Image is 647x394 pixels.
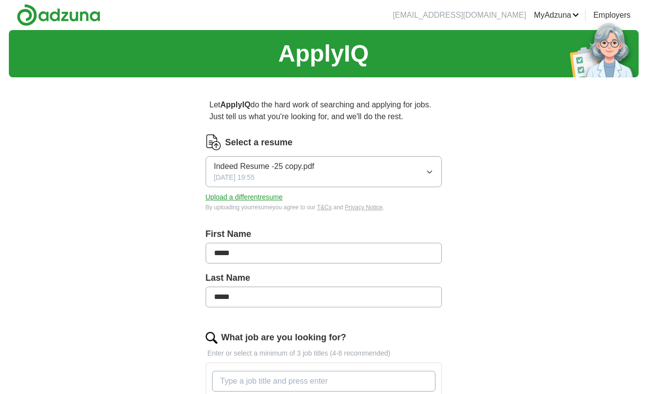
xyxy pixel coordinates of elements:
[221,331,346,344] label: What job are you looking for?
[206,192,283,202] button: Upload a differentresume
[206,156,442,187] button: Indeed Resume -25 copy.pdf[DATE] 19:55
[534,9,579,21] a: MyAdzuna
[206,228,442,241] label: First Name
[214,161,314,172] span: Indeed Resume -25 copy.pdf
[206,348,442,359] p: Enter or select a minimum of 3 job titles (4-8 recommended)
[220,100,250,109] strong: ApplyIQ
[206,271,442,285] label: Last Name
[345,204,383,211] a: Privacy Notice
[593,9,631,21] a: Employers
[278,36,369,71] h1: ApplyIQ
[212,371,435,392] input: Type a job title and press enter
[317,204,332,211] a: T&Cs
[206,332,217,344] img: search.png
[214,172,255,183] span: [DATE] 19:55
[206,203,442,212] div: By uploading your resume you agree to our and .
[206,95,442,127] p: Let do the hard work of searching and applying for jobs. Just tell us what you're looking for, an...
[393,9,526,21] li: [EMAIL_ADDRESS][DOMAIN_NAME]
[206,134,221,150] img: CV Icon
[225,136,293,149] label: Select a resume
[17,4,100,26] img: Adzuna logo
